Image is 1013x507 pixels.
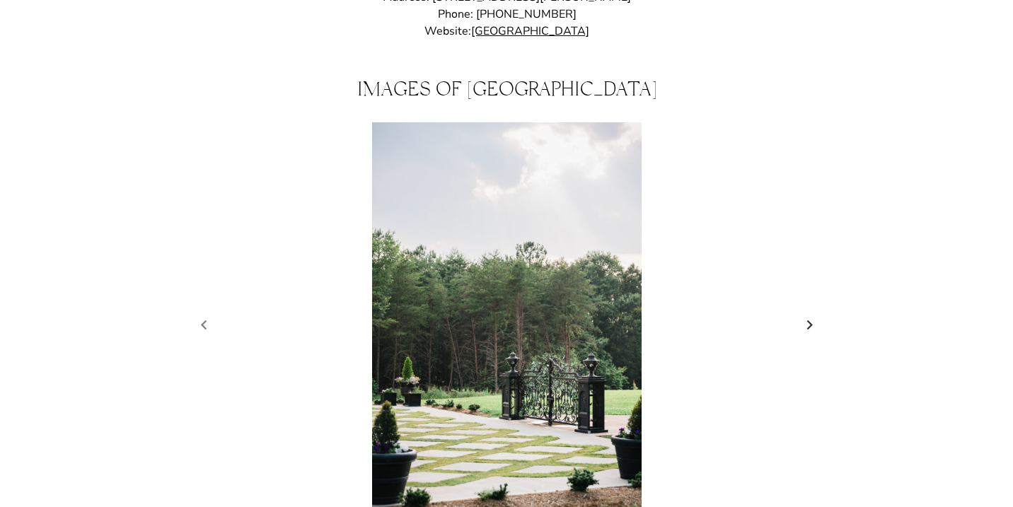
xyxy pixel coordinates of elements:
a: Previous slide [194,315,214,336]
h2: Images of [GEOGRAPHIC_DATA] [187,81,827,105]
a: [GEOGRAPHIC_DATA] [471,23,589,39]
a: Next slide [800,315,820,336]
